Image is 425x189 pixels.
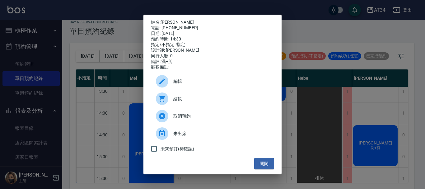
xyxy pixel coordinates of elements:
[161,146,194,152] span: 未來預訂(待確認)
[151,73,274,90] div: 編輯
[254,158,274,169] button: 關閉
[151,25,274,31] div: 電話: [PHONE_NUMBER]
[161,20,194,25] a: [PERSON_NAME]
[151,90,274,107] a: 結帳
[151,59,274,64] div: 備註: 洗+剪
[151,125,274,142] div: 未出席
[173,130,269,137] span: 未出席
[173,96,269,102] span: 結帳
[173,113,269,120] span: 取消預約
[151,64,274,70] div: 顧客備註:
[151,20,274,25] p: 姓名:
[151,42,274,48] div: 指定/不指定: 指定
[151,31,274,36] div: 日期: [DATE]
[173,78,269,85] span: 編輯
[151,107,274,125] div: 取消預約
[151,48,274,53] div: 設計師: [PERSON_NAME]
[151,36,274,42] div: 預約時間: 14:30
[151,53,274,59] div: 同行人數: 0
